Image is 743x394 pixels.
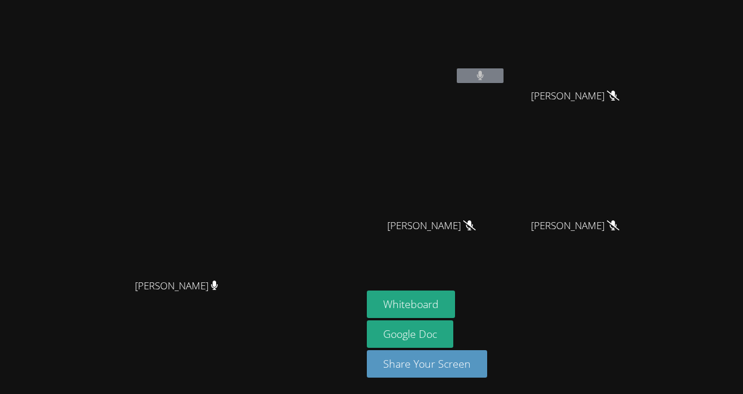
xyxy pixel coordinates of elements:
[367,350,487,378] button: Share Your Screen
[367,291,455,318] button: Whiteboard
[135,278,218,295] span: [PERSON_NAME]
[531,217,619,234] span: [PERSON_NAME]
[387,217,475,234] span: [PERSON_NAME]
[531,88,619,105] span: [PERSON_NAME]
[367,320,453,348] a: Google Doc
